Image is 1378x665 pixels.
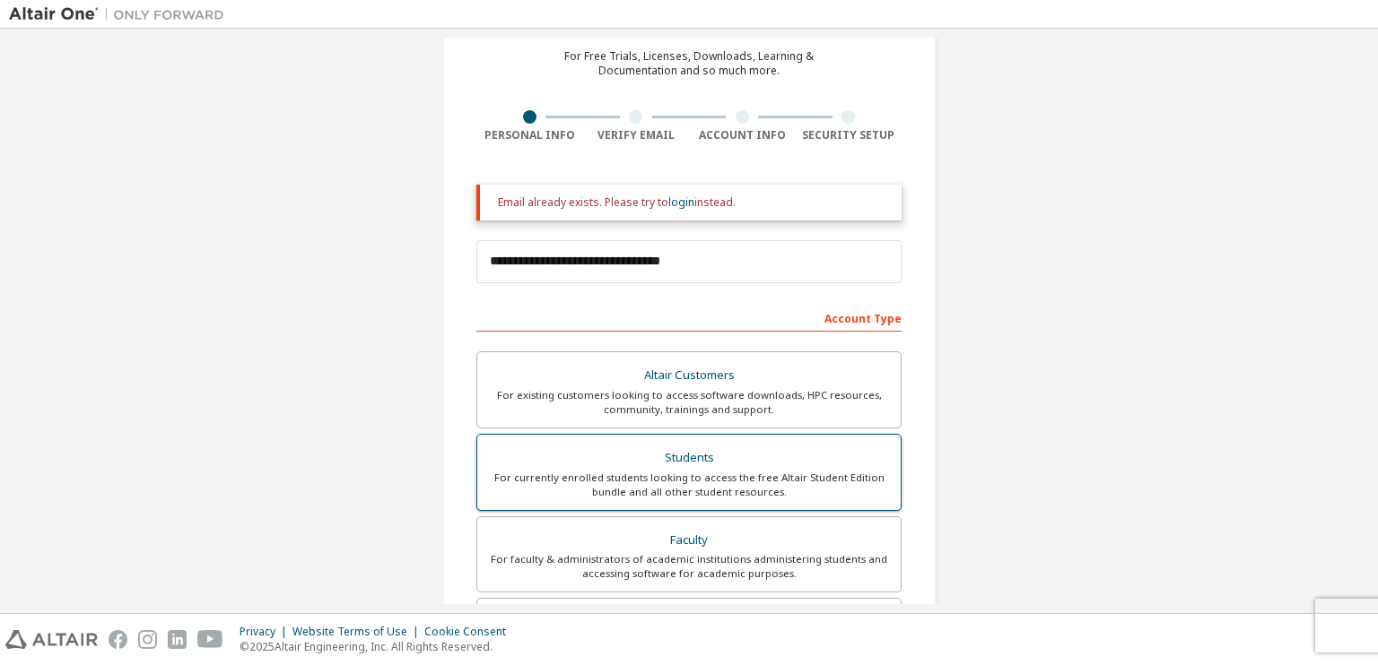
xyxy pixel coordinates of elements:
div: For Free Trials, Licenses, Downloads, Learning & Documentation and so much more. [564,49,814,78]
div: Privacy [240,625,292,639]
img: Altair One [9,5,233,23]
div: Security Setup [796,128,903,142]
div: Cookie Consent [424,625,517,639]
img: facebook.svg [109,630,127,649]
div: Altair Customers [488,363,890,388]
div: Faculty [488,528,890,553]
div: Email already exists. Please try to instead. [498,195,887,210]
div: Students [488,445,890,471]
div: For existing customers looking to access software downloads, HPC resources, community, trainings ... [488,388,890,417]
div: Account Info [689,128,796,142]
p: © 2025 Altair Engineering, Inc. All Rights Reserved. [240,639,517,654]
div: For faculty & administrators of academic institutions administering students and accessing softwa... [488,552,890,581]
div: Account Type [476,303,902,332]
a: login [668,194,694,210]
div: Website Terms of Use [292,625,424,639]
img: youtube.svg [197,630,223,649]
div: Verify Email [583,128,690,142]
div: Create an Altair One Account [545,17,834,39]
div: Personal Info [476,128,583,142]
div: For currently enrolled students looking to access the free Altair Student Edition bundle and all ... [488,471,890,499]
img: altair_logo.svg [5,630,98,649]
img: instagram.svg [138,630,157,649]
img: linkedin.svg [168,630,187,649]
